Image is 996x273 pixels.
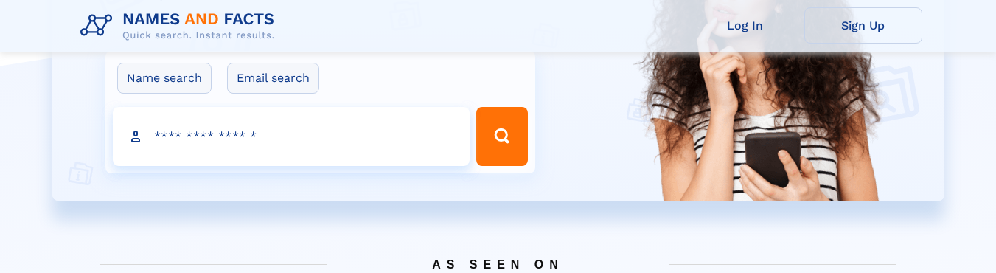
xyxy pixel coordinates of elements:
[113,107,470,166] input: search input
[227,63,319,94] label: Email search
[117,63,212,94] label: Name search
[804,7,922,44] a: Sign Up
[476,107,528,166] button: Search Button
[74,6,287,46] img: Logo Names and Facts
[686,7,804,44] a: Log In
